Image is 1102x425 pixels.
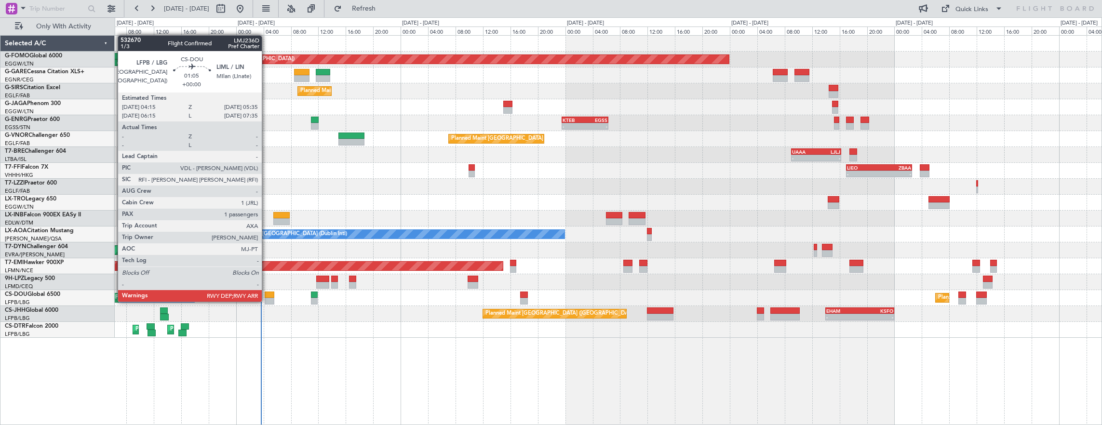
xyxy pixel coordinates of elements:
a: LTBA/ISL [5,156,27,163]
div: 00:00 [894,27,922,35]
div: 04:00 [428,27,456,35]
a: EGLF/FAB [5,92,30,99]
a: EGGW/LTN [5,108,34,115]
div: 08:00 [291,27,319,35]
div: 16:00 [511,27,538,35]
a: LFMD/CEQ [5,283,33,290]
div: 16:00 [181,27,209,35]
a: G-FOMOGlobal 6000 [5,53,62,59]
a: G-GARECessna Citation XLS+ [5,69,84,75]
span: CS-DTR [5,323,26,329]
div: 20:00 [702,27,730,35]
a: LFMN/NCE [5,267,33,274]
a: G-VNORChallenger 650 [5,133,70,138]
a: G-SIRSCitation Excel [5,85,60,91]
span: T7-LZZI [5,180,25,186]
a: EGLF/FAB [5,187,30,195]
div: KSFO [860,308,893,314]
div: Quick Links [955,5,988,14]
a: CS-DTRFalcon 2000 [5,323,58,329]
a: LX-INBFalcon 900EX EASy II [5,212,81,218]
a: T7-EMIHawker 900XP [5,260,64,266]
span: LX-TRO [5,196,26,202]
div: 20:00 [373,27,401,35]
div: 00:00 [1059,27,1087,35]
div: 04:00 [264,27,291,35]
div: 00:00 [565,27,593,35]
div: - [847,171,879,177]
button: Quick Links [936,1,1008,16]
div: - [585,123,607,129]
div: LJLJ [816,149,840,155]
a: VHHH/HKG [5,172,33,179]
input: Trip Number [29,1,85,16]
div: 08:00 [620,27,647,35]
div: [DATE] - [DATE] [117,19,154,27]
a: T7-BREChallenger 604 [5,148,66,154]
button: Refresh [329,1,387,16]
div: 12:00 [318,27,346,35]
div: 08:00 [126,27,154,35]
div: [DATE] - [DATE] [731,19,768,27]
a: EGSS/STN [5,124,30,131]
div: - [563,123,585,129]
div: - [816,155,840,161]
div: Planned Maint Sofia [135,322,185,337]
div: 20:00 [209,27,236,35]
div: 16:00 [346,27,373,35]
div: 20:00 [1032,27,1059,35]
a: EVRA/[PERSON_NAME] [5,251,65,258]
a: T7-LZZIPraetor 600 [5,180,57,186]
span: Refresh [344,5,384,12]
a: LX-TROLegacy 650 [5,196,56,202]
div: 12:00 [977,27,1004,35]
span: [DATE] - [DATE] [164,4,209,13]
div: Planned Maint [GEOGRAPHIC_DATA] (Ataturk) [170,322,285,337]
div: Planned Maint [GEOGRAPHIC_DATA] ([GEOGRAPHIC_DATA]) [143,52,295,66]
div: [DATE] - [DATE] [896,19,933,27]
div: ZBAA [879,165,911,171]
a: G-JAGAPhenom 300 [5,101,61,106]
div: 00:00 [236,27,264,35]
div: 08:00 [949,27,977,35]
div: Planned Maint [GEOGRAPHIC_DATA] ([GEOGRAPHIC_DATA]) [485,306,637,321]
div: 12:00 [647,27,675,35]
div: EGSS [585,117,607,123]
div: 20:00 [867,27,895,35]
a: CS-DOUGlobal 6500 [5,292,60,297]
span: 9H-LPZ [5,276,24,281]
div: 16:00 [1004,27,1032,35]
span: T7-EMI [5,260,24,266]
div: 12:00 [154,27,181,35]
div: 08:00 [785,27,812,35]
div: [DATE] - [DATE] [567,19,604,27]
span: LX-AOA [5,228,27,234]
div: UAAA [792,149,816,155]
div: No Crew [GEOGRAPHIC_DATA] (Dublin Intl) [239,227,347,241]
a: EGLF/FAB [5,140,30,147]
div: 09:20 Z [113,60,134,66]
div: KTEB [563,117,585,123]
a: EDLW/DTM [5,219,33,226]
div: - [826,314,860,320]
div: 00:00 [730,27,757,35]
a: T7-DYNChallenger 604 [5,244,68,250]
span: CS-JHH [5,307,26,313]
div: [DATE] - [DATE] [238,19,275,27]
div: 12:00 [812,27,840,35]
div: 04:00 [922,27,949,35]
a: EGGW/LTN [5,60,34,67]
div: 04:00 [757,27,785,35]
a: G-ENRGPraetor 600 [5,117,60,122]
span: T7-BRE [5,148,25,154]
span: G-SIRS [5,85,23,91]
a: [PERSON_NAME]/QSA [5,235,62,242]
a: LFPB/LBG [5,299,30,306]
span: LX-INB [5,212,24,218]
div: 12:00 [483,27,511,35]
div: - [879,171,911,177]
a: 9H-LPZLegacy 500 [5,276,55,281]
div: Planned Maint [GEOGRAPHIC_DATA] ([GEOGRAPHIC_DATA]) [115,291,267,305]
div: Planned Maint [GEOGRAPHIC_DATA] ([GEOGRAPHIC_DATA]) [451,132,603,146]
span: G-GARE [5,69,27,75]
